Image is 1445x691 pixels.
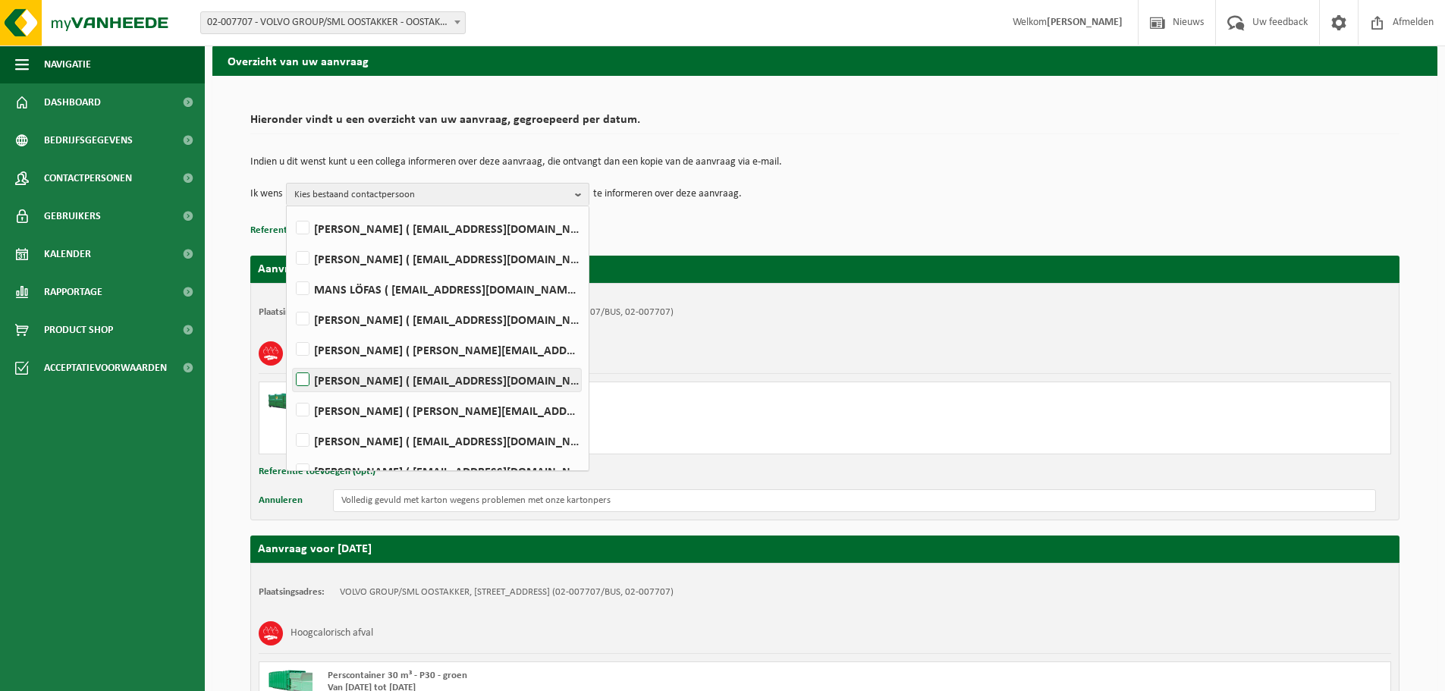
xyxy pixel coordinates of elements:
span: Rapportage [44,273,102,311]
button: Kies bestaand contactpersoon [286,183,589,206]
label: [PERSON_NAME] ( [EMAIL_ADDRESS][DOMAIN_NAME] ) [293,247,581,270]
label: MANS LÖFAS ( [EMAIL_ADDRESS][DOMAIN_NAME] ) [293,278,581,300]
span: Acceptatievoorwaarden [44,349,167,387]
label: [PERSON_NAME] ( [EMAIL_ADDRESS][DOMAIN_NAME] ) [293,429,581,452]
span: Dashboard [44,83,101,121]
strong: Aanvraag voor [DATE] [258,263,372,275]
td: VOLVO GROUP/SML OOSTAKKER, [STREET_ADDRESS] (02-007707/BUS, 02-007707) [340,586,674,598]
span: Gebruikers [44,197,101,235]
span: Contactpersonen [44,159,132,197]
p: Ik wens [250,183,282,206]
div: Aantal: 1 [328,434,886,446]
span: 02-007707 - VOLVO GROUP/SML OOSTAKKER - OOSTAKKER [200,11,466,34]
button: Referentie toevoegen (opt.) [250,221,367,240]
p: Indien u dit wenst kunt u een collega informeren over deze aanvraag, die ontvangt dan een kopie v... [250,157,1399,168]
img: HK-XZ-20-GN-01.png [267,390,313,413]
label: [PERSON_NAME] ( [PERSON_NAME][EMAIL_ADDRESS][DOMAIN_NAME] ) [293,338,581,361]
label: [PERSON_NAME] ( [EMAIL_ADDRESS][DOMAIN_NAME] ) [293,369,581,391]
span: Kalender [44,235,91,273]
span: Product Shop [44,311,113,349]
label: [PERSON_NAME] ( [PERSON_NAME][EMAIL_ADDRESS][DOMAIN_NAME] ) [293,399,581,422]
button: Annuleren [259,489,303,512]
span: Bedrijfsgegevens [44,121,133,159]
div: Ophalen en terugplaatsen zelfde container [328,414,886,426]
span: 02-007707 - VOLVO GROUP/SML OOSTAKKER - OOSTAKKER [201,12,465,33]
strong: Plaatsingsadres: [259,307,325,317]
span: Perscontainer 30 m³ - P30 - groen [328,671,467,680]
h3: Hoogcalorisch afval [291,621,373,645]
label: [PERSON_NAME] ( [EMAIL_ADDRESS][DOMAIN_NAME] ) [293,217,581,240]
label: [PERSON_NAME] ( [EMAIL_ADDRESS][DOMAIN_NAME] ) [293,460,581,482]
input: Geef hier uw opmerking [333,489,1376,512]
p: te informeren over deze aanvraag. [593,183,742,206]
strong: [PERSON_NAME] [1047,17,1123,28]
span: Kies bestaand contactpersoon [294,184,569,206]
strong: Aanvraag voor [DATE] [258,543,372,555]
span: Navigatie [44,46,91,83]
strong: Plaatsingsadres: [259,587,325,597]
button: Referentie toevoegen (opt.) [259,462,375,482]
h2: Hieronder vindt u een overzicht van uw aanvraag, gegroepeerd per datum. [250,114,1399,134]
label: [PERSON_NAME] ( [EMAIL_ADDRESS][DOMAIN_NAME] ) [293,308,581,331]
h2: Overzicht van uw aanvraag [212,46,1437,75]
